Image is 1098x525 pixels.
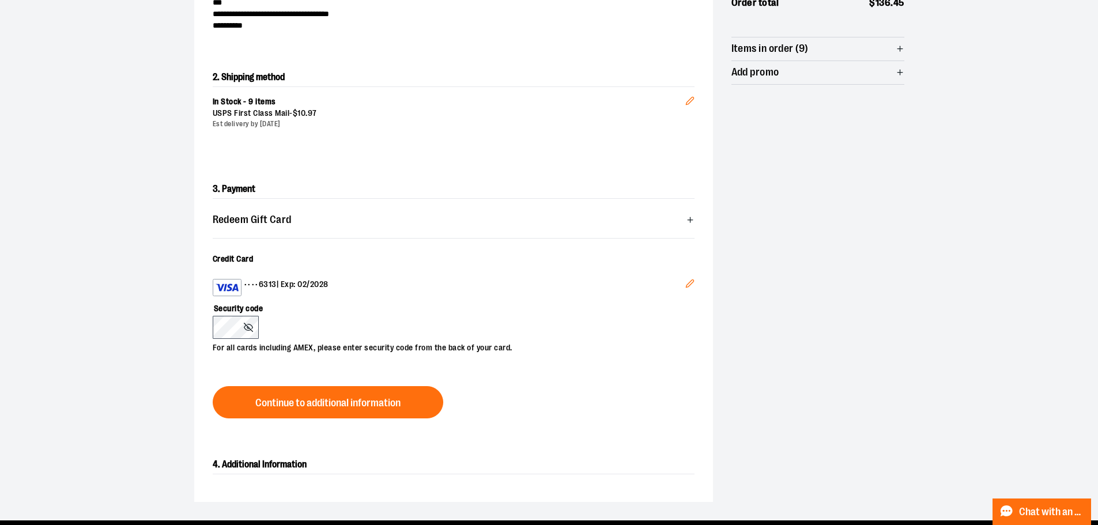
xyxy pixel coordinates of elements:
button: Edit [676,78,704,118]
button: Chat with an Expert [993,498,1092,525]
span: 10 [297,108,305,118]
span: $ [293,108,298,118]
span: Credit Card [213,254,254,263]
label: Security code [213,296,683,316]
button: Redeem Gift Card [213,208,695,231]
span: Items in order (9) [731,43,809,54]
img: Visa card example showing the 16-digit card number on the front of the card [216,281,239,294]
h2: 4. Additional Information [213,455,695,474]
button: Continue to additional information [213,386,443,418]
button: Add promo [731,61,904,84]
div: •••• 6313 | Exp: 02/2028 [213,279,685,296]
button: Items in order (9) [731,37,904,61]
span: Continue to additional information [255,398,401,409]
h2: 3. Payment [213,180,695,199]
div: USPS First Class Mail - [213,108,685,119]
div: In Stock - 9 items [213,96,685,108]
span: . [305,108,308,118]
span: 97 [308,108,317,118]
div: Est delivery by [DATE] [213,119,685,129]
span: Chat with an Expert [1019,507,1084,518]
p: For all cards including AMEX, please enter security code from the back of your card. [213,339,683,354]
h2: 2. Shipping method [213,68,695,86]
button: Edit [676,270,704,301]
span: Add promo [731,67,779,78]
span: Redeem Gift Card [213,214,292,225]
